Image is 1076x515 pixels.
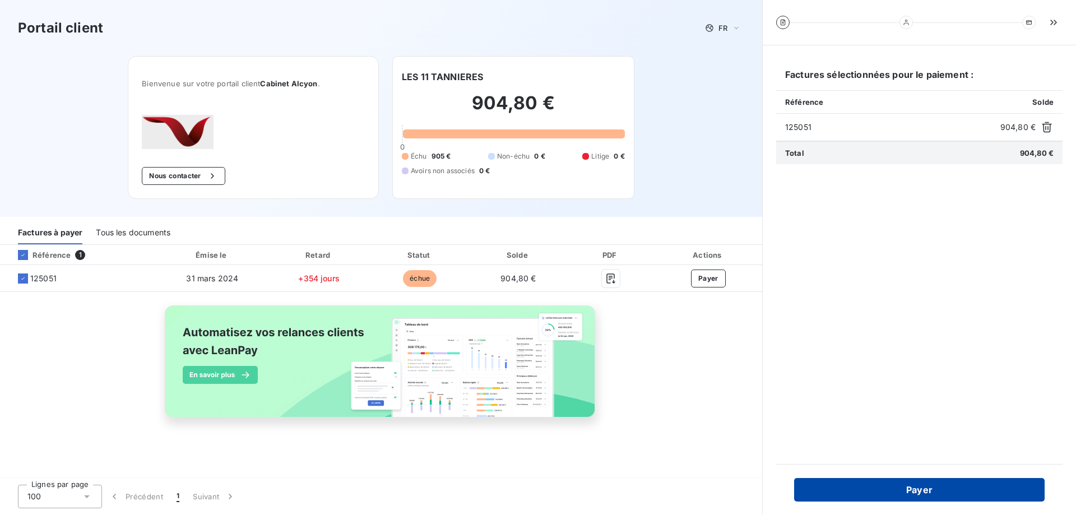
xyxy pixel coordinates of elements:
[785,122,996,133] span: 125051
[794,478,1045,502] button: Payer
[186,485,243,508] button: Suivant
[186,273,238,283] span: 31 mars 2024
[657,249,760,261] div: Actions
[96,221,170,244] div: Tous les documents
[18,221,82,244] div: Factures à payer
[472,249,564,261] div: Solde
[18,18,103,38] h3: Portail client
[776,68,1063,90] h6: Factures sélectionnées pour le paiement :
[30,273,57,284] span: 125051
[142,79,365,88] span: Bienvenue sur votre portail client .
[170,485,186,508] button: 1
[479,166,490,176] span: 0 €
[718,24,727,33] span: FR
[411,166,475,176] span: Avoirs non associés
[691,270,726,287] button: Payer
[270,249,368,261] div: Retard
[27,491,41,502] span: 100
[142,115,214,149] img: Company logo
[159,249,266,261] div: Émise le
[298,273,340,283] span: +354 jours
[785,149,804,157] span: Total
[500,273,536,283] span: 904,80 €
[785,98,823,106] span: Référence
[155,299,607,437] img: banner
[614,151,624,161] span: 0 €
[497,151,530,161] span: Non-échu
[569,249,652,261] div: PDF
[142,167,225,185] button: Nous contacter
[177,491,179,502] span: 1
[432,151,451,161] span: 905 €
[591,151,609,161] span: Litige
[1020,149,1054,157] span: 904,80 €
[75,250,85,260] span: 1
[372,249,467,261] div: Statut
[534,151,545,161] span: 0 €
[1000,122,1036,133] span: 904,80 €
[411,151,427,161] span: Échu
[260,79,317,88] span: Cabinet Alcyon
[402,92,625,126] h2: 904,80 €
[1032,98,1054,106] span: Solde
[403,270,437,287] span: échue
[9,250,71,260] div: Référence
[400,142,405,151] span: 0
[102,485,170,508] button: Précédent
[402,70,483,83] h6: LES 11 TANNIERES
